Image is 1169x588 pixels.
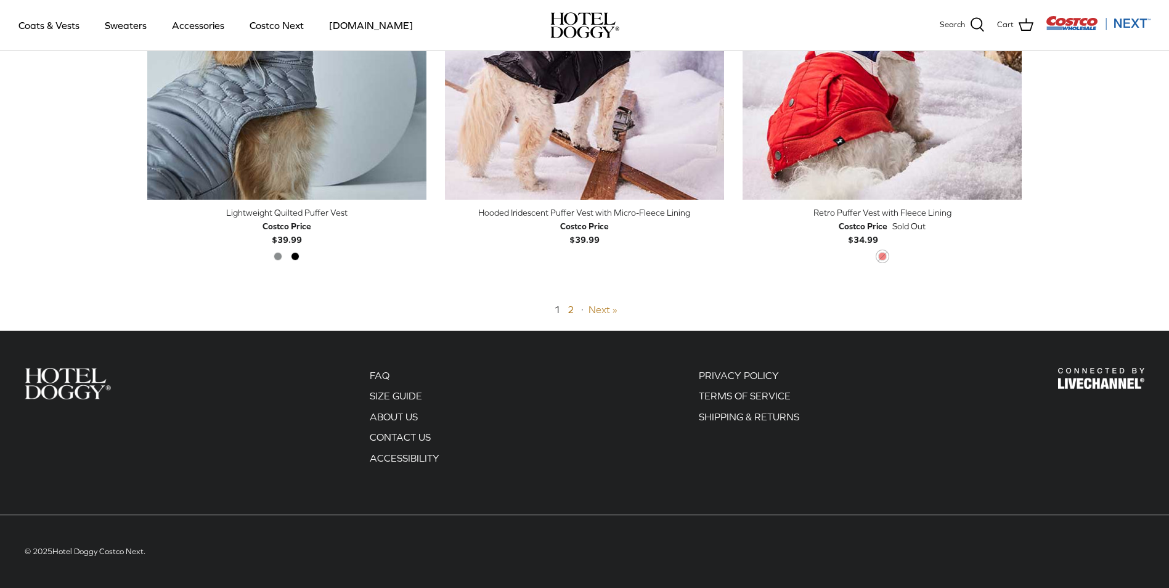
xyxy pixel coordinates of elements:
[581,304,584,315] span: ·
[370,390,422,401] a: SIZE GUIDE
[370,452,439,463] a: ACCESSIBILITY
[147,206,426,219] div: Lightweight Quilted Puffer Vest
[560,219,609,233] div: Costco Price
[263,219,311,233] div: Costco Price
[445,206,724,219] div: Hooded Iridescent Puffer Vest with Micro-Fleece Lining
[161,4,235,46] a: Accessories
[238,4,315,46] a: Costco Next
[445,206,724,247] a: Hooded Iridescent Puffer Vest with Micro-Fleece Lining Costco Price$39.99
[560,219,609,245] b: $39.99
[25,368,111,399] img: Hotel Doggy Costco Next
[940,18,965,31] span: Search
[318,4,424,46] a: [DOMAIN_NAME]
[1046,23,1151,33] a: Visit Costco Next
[550,12,619,38] a: hoteldoggy.com hoteldoggycom
[1046,15,1151,31] img: Costco Next
[997,17,1033,33] a: Cart
[743,206,1022,219] div: Retro Puffer Vest with Fleece Lining
[743,206,1022,247] a: Retro Puffer Vest with Fleece Lining Costco Price$34.99 Sold Out
[550,12,619,38] img: hoteldoggycom
[589,304,617,315] a: Next »
[997,18,1014,31] span: Cart
[839,219,887,233] div: Costco Price
[686,368,812,472] div: Secondary navigation
[699,370,779,381] a: PRIVACY POLICY
[7,4,91,46] a: Coats & Vests
[52,547,144,556] a: Hotel Doggy Costco Next
[892,219,926,233] span: Sold Out
[554,304,560,315] span: 1
[940,17,985,33] a: Search
[357,368,452,472] div: Secondary navigation
[94,4,158,46] a: Sweaters
[147,206,426,247] a: Lightweight Quilted Puffer Vest Costco Price$39.99
[839,219,887,245] b: $34.99
[370,431,431,443] a: CONTACT US
[1058,368,1144,390] img: Hotel Doggy Costco Next
[568,304,574,315] a: 2
[263,219,311,245] b: $39.99
[699,390,791,401] a: TERMS OF SERVICE
[25,547,145,556] span: © 2025 .
[370,370,389,381] a: FAQ
[699,411,799,422] a: SHIPPING & RETURNS
[370,411,418,422] a: ABOUT US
